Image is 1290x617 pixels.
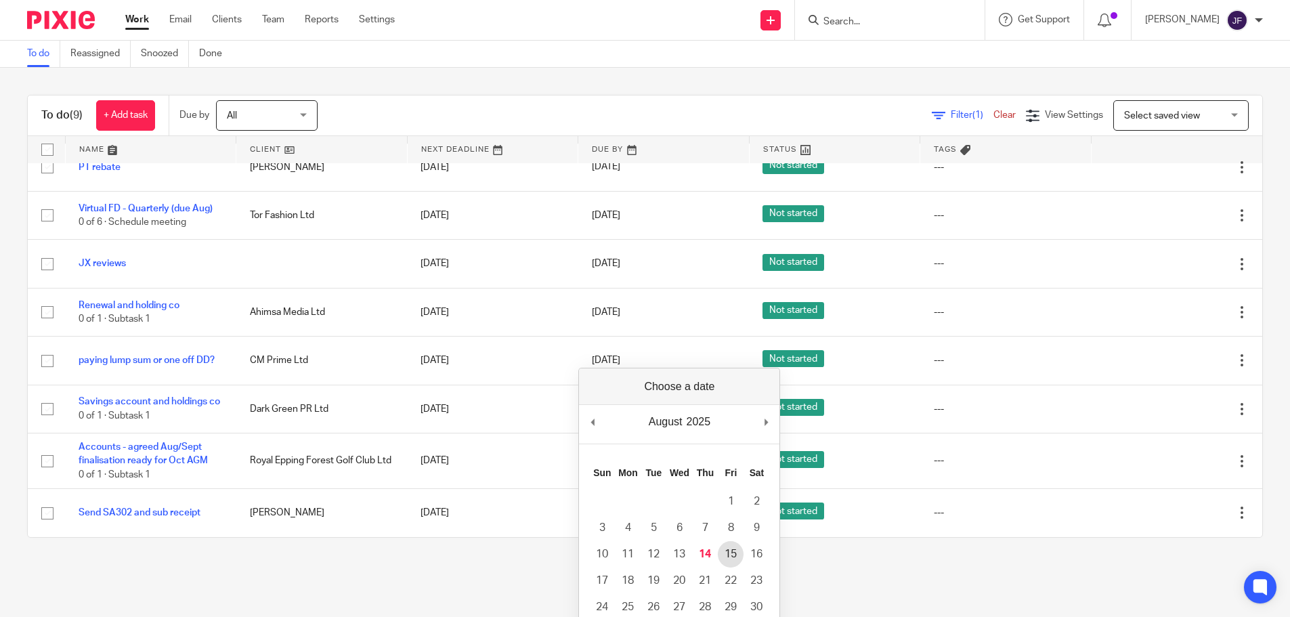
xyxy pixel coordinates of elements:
[934,161,1078,174] div: ---
[407,337,578,385] td: [DATE]
[1045,110,1103,120] span: View Settings
[718,488,744,515] button: 1
[236,191,408,239] td: Tor Fashion Ltd
[79,397,220,406] a: Savings account and holdings co
[692,568,718,594] button: 21
[993,110,1016,120] a: Clear
[236,337,408,385] td: CM Prime Ltd
[227,111,237,121] span: All
[934,257,1078,270] div: ---
[934,305,1078,319] div: ---
[169,13,192,26] a: Email
[589,515,615,541] button: 3
[79,508,200,517] a: Send SA302 and sub receipt
[718,515,744,541] button: 8
[79,301,179,310] a: Renewal and holding co
[236,433,408,489] td: Royal Epping Forest Golf Club Ltd
[762,503,824,519] span: Not started
[262,13,284,26] a: Team
[305,13,339,26] a: Reports
[407,240,578,288] td: [DATE]
[762,302,824,319] span: Not started
[615,515,641,541] button: 4
[236,143,408,191] td: [PERSON_NAME]
[407,433,578,489] td: [DATE]
[589,568,615,594] button: 17
[762,254,824,271] span: Not started
[79,259,126,268] a: JX reviews
[125,13,149,26] a: Work
[79,411,150,421] span: 0 of 1 · Subtask 1
[592,356,620,365] span: [DATE]
[744,541,769,568] button: 16
[70,110,83,121] span: (9)
[666,541,692,568] button: 13
[236,385,408,433] td: Dark Green PR Ltd
[79,356,215,365] a: paying lump sum or one off DD?
[762,451,824,468] span: Not started
[615,568,641,594] button: 18
[1124,111,1200,121] span: Select saved view
[407,385,578,433] td: [DATE]
[666,568,692,594] button: 20
[70,41,131,67] a: Reassigned
[592,163,620,172] span: [DATE]
[762,205,824,222] span: Not started
[641,568,666,594] button: 19
[179,108,209,122] p: Due by
[762,157,824,174] span: Not started
[934,354,1078,367] div: ---
[666,515,692,541] button: 6
[212,13,242,26] a: Clients
[744,568,769,594] button: 23
[692,541,718,568] button: 14
[586,412,599,432] button: Previous Month
[934,209,1078,222] div: ---
[934,506,1078,519] div: ---
[96,100,155,131] a: + Add task
[79,314,150,324] span: 0 of 1 · Subtask 1
[951,110,993,120] span: Filter
[407,191,578,239] td: [DATE]
[199,41,232,67] a: Done
[744,488,769,515] button: 2
[27,11,95,29] img: Pixie
[744,515,769,541] button: 9
[647,412,685,432] div: August
[670,467,689,478] abbr: Wednesday
[407,288,578,336] td: [DATE]
[79,204,213,213] a: Virtual FD - Quarterly (due Aug)
[592,259,620,268] span: [DATE]
[1018,15,1070,24] span: Get Support
[618,467,637,478] abbr: Monday
[762,350,824,367] span: Not started
[359,13,395,26] a: Settings
[41,108,83,123] h1: To do
[407,143,578,191] td: [DATE]
[646,467,662,478] abbr: Tuesday
[822,16,944,28] input: Search
[692,515,718,541] button: 7
[236,288,408,336] td: Ahimsa Media Ltd
[718,568,744,594] button: 22
[79,163,121,172] a: PT rebate
[27,41,60,67] a: To do
[934,402,1078,416] div: ---
[725,467,737,478] abbr: Friday
[1145,13,1220,26] p: [PERSON_NAME]
[759,412,773,432] button: Next Month
[141,41,189,67] a: Snoozed
[236,489,408,537] td: [PERSON_NAME]
[589,541,615,568] button: 10
[1226,9,1248,31] img: svg%3E
[615,541,641,568] button: 11
[592,211,620,220] span: [DATE]
[762,399,824,416] span: Not started
[750,467,765,478] abbr: Saturday
[972,110,983,120] span: (1)
[79,470,150,480] span: 0 of 1 · Subtask 1
[934,146,957,153] span: Tags
[718,541,744,568] button: 15
[697,467,714,478] abbr: Thursday
[641,541,666,568] button: 12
